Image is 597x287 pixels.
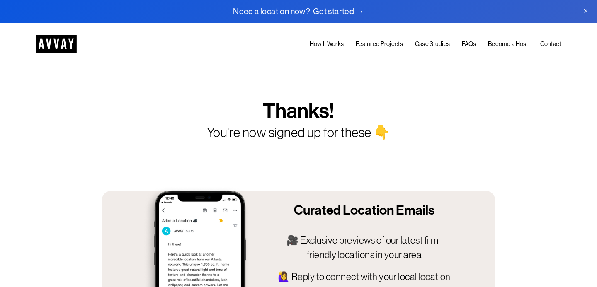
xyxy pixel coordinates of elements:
[167,123,430,143] p: You're now signed up for these 👇
[415,39,450,49] a: Case Studies
[277,202,451,218] h2: Curated Location Emails
[36,35,77,53] img: AVVAY - The First Nationwide Location Scouting Co.
[277,233,451,262] p: 🎥 Exclusive previews of our latest film-friendly locations in your area
[540,39,561,49] a: Contact
[356,39,403,49] a: Featured Projects
[462,39,476,49] a: FAQs
[189,99,408,123] h1: Thanks!
[310,39,344,49] a: How It Works
[488,39,528,49] a: Become a Host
